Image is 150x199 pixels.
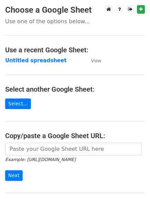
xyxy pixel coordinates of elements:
[5,143,141,156] input: Paste your Google Sheet URL here
[5,98,31,109] a: Select...
[5,170,23,181] input: Next
[5,132,145,140] h4: Copy/paste a Google Sheet URL:
[5,85,145,93] h4: Select another Google Sheet:
[116,166,150,199] iframe: Chat Widget
[5,46,145,54] h4: Use a recent Google Sheet:
[5,18,145,25] p: Use one of the options below...
[5,157,76,162] small: Example: [URL][DOMAIN_NAME]
[91,58,101,63] small: View
[84,57,101,64] a: View
[5,57,67,64] a: Untitled spreadsheet
[5,5,145,15] h3: Choose a Google Sheet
